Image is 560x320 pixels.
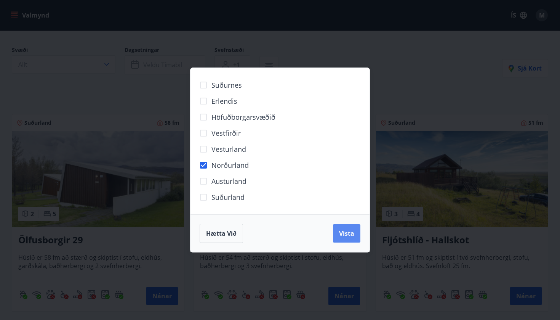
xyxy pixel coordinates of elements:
[211,112,275,122] span: Höfuðborgarsvæðið
[211,96,237,106] span: Erlendis
[211,160,249,170] span: Norðurland
[333,224,360,243] button: Vista
[211,128,241,138] span: Vestfirðir
[206,229,237,238] span: Hætta við
[211,80,242,90] span: Suðurnes
[211,144,246,154] span: Vesturland
[200,224,243,243] button: Hætta við
[211,176,246,186] span: Austurland
[211,192,245,202] span: Suðurland
[339,229,354,238] span: Vista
